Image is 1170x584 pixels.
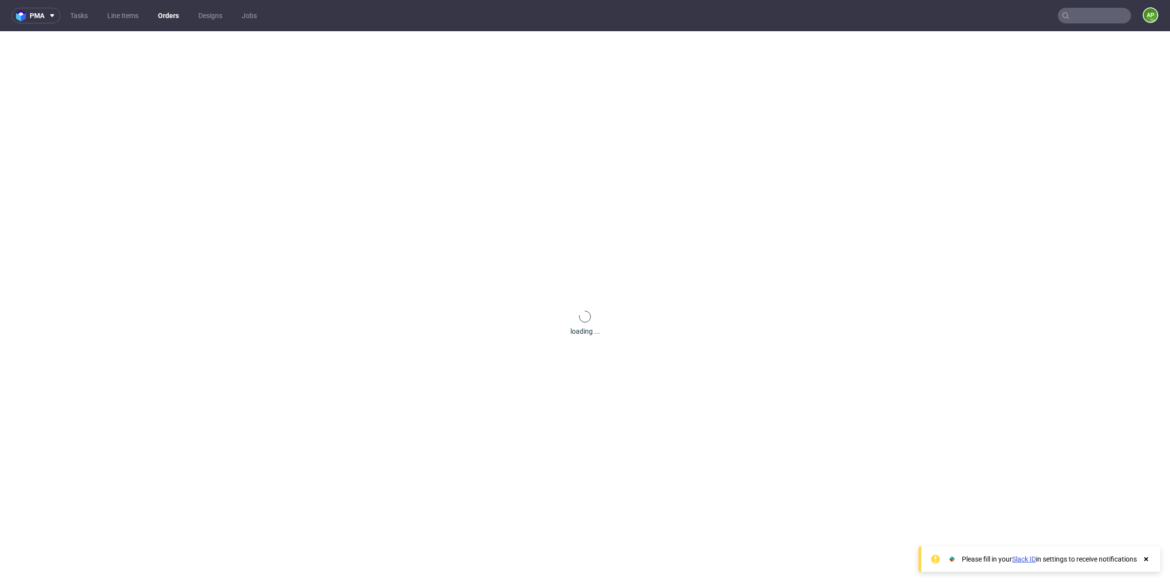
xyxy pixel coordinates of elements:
button: pma [12,8,60,23]
a: Slack ID [1012,555,1036,563]
a: Designs [193,8,228,23]
div: loading ... [570,326,600,336]
img: logo [16,10,30,21]
img: Slack [947,554,957,564]
figcaption: AP [1144,8,1157,22]
div: Please fill in your in settings to receive notifications [962,554,1137,564]
a: Tasks [64,8,94,23]
a: Orders [152,8,185,23]
a: Line Items [101,8,144,23]
span: pma [30,12,44,19]
a: Jobs [236,8,263,23]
